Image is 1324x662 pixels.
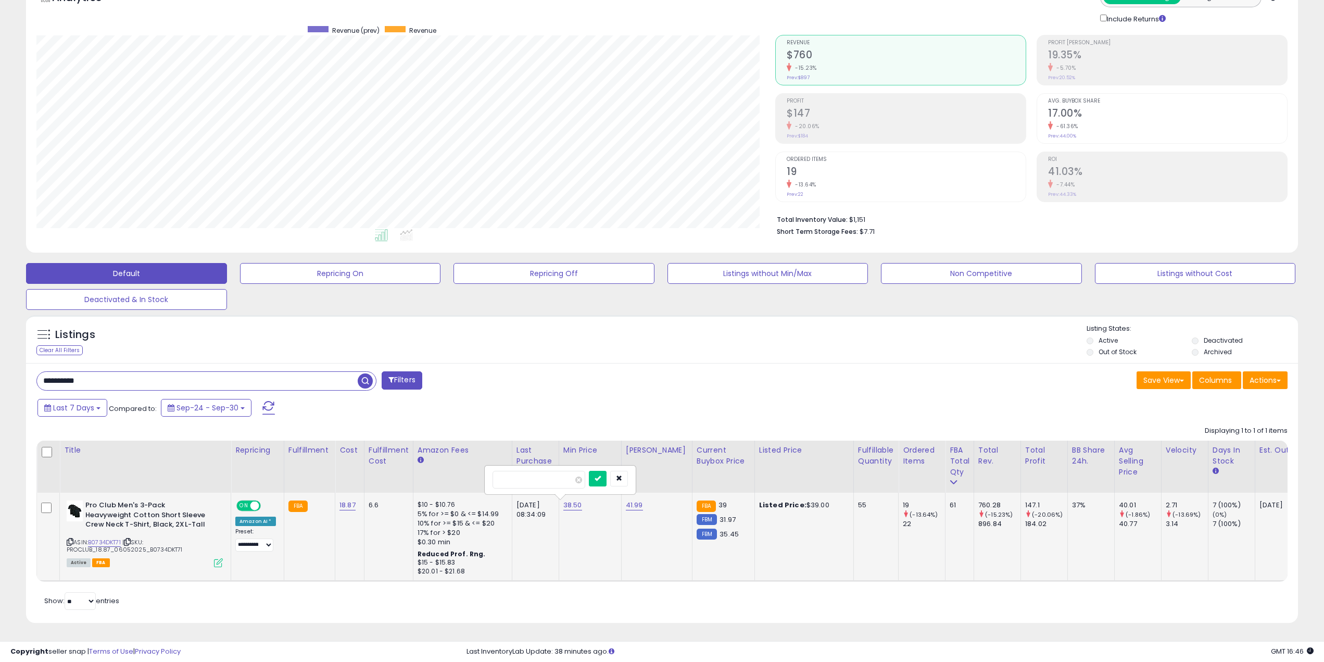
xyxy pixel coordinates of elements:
div: $15 - $15.83 [418,558,504,567]
div: 19 [903,501,945,510]
div: 22 [903,519,945,529]
b: Reduced Prof. Rng. [418,549,486,558]
button: Repricing Off [453,263,654,284]
small: Prev: 44.33% [1048,191,1076,197]
label: Archived [1204,347,1232,356]
div: Clear All Filters [36,345,83,355]
small: (-15.23%) [985,510,1013,519]
span: FBA [92,558,110,567]
div: Fulfillment [288,445,331,456]
a: Privacy Policy [135,646,181,656]
small: Prev: $897 [787,74,810,81]
h2: $147 [787,107,1026,121]
div: Total Profit [1025,445,1063,467]
h2: 19.35% [1048,49,1287,63]
button: Sep-24 - Sep-30 [161,399,251,417]
div: seller snap | | [10,647,181,657]
span: Ordered Items [787,157,1026,163]
small: FBA [697,501,716,512]
div: 40.77 [1119,519,1161,529]
div: $0.30 min [418,538,504,547]
span: Revenue (prev) [332,26,380,35]
small: FBM [697,529,717,540]
div: 2.71 [1166,501,1208,510]
div: 3.14 [1166,519,1208,529]
div: [DATE] 08:34:09 [516,501,551,519]
div: 40.01 [1119,501,1161,510]
div: 7 (100%) [1213,501,1255,510]
span: Last 7 Days [53,403,94,413]
span: $7.71 [860,227,875,236]
div: 37% [1072,501,1106,510]
small: Prev: 20.52% [1048,74,1075,81]
div: 17% for > $20 [418,528,504,538]
small: -20.06% [791,122,819,130]
span: Revenue [787,40,1026,46]
button: Non Competitive [881,263,1082,284]
button: Last 7 Days [37,399,107,417]
div: Avg Selling Price [1119,445,1157,478]
div: Include Returns [1092,13,1178,24]
button: Deactivated & In Stock [26,289,227,310]
div: 5% for >= $0 & <= $14.99 [418,509,504,519]
div: Cost [339,445,360,456]
span: ON [237,502,250,510]
span: Show: entries [44,596,119,606]
div: Current Buybox Price [697,445,750,467]
div: [PERSON_NAME] [626,445,688,456]
img: 31PX89luF1L._SL40_.jpg [67,501,83,521]
button: Default [26,263,227,284]
div: Listed Price [759,445,849,456]
div: 7 (100%) [1213,519,1255,529]
div: Fulfillment Cost [369,445,409,467]
small: Days In Stock. [1213,467,1219,476]
small: (-1.86%) [1126,510,1150,519]
div: Displaying 1 to 1 of 1 items [1205,426,1288,436]
button: Save View [1137,371,1191,389]
small: -13.64% [791,181,816,189]
div: 760.28 [978,501,1020,510]
a: 18.87 [339,500,356,510]
span: ROI [1048,157,1287,163]
div: Velocity [1166,445,1204,456]
div: Preset: [235,528,276,552]
h2: 41.03% [1048,166,1287,180]
div: Ordered Items [903,445,941,467]
a: 41.99 [626,500,643,510]
span: Compared to: [109,404,157,414]
button: Repricing On [240,263,441,284]
button: Listings without Min/Max [667,263,868,284]
small: (-13.64%) [910,510,938,519]
label: Deactivated [1204,336,1243,345]
b: Total Inventory Value: [777,215,848,224]
small: -7.44% [1053,181,1075,189]
span: Revenue [409,26,436,35]
span: 39 [718,500,727,510]
div: $20.01 - $21.68 [418,567,504,576]
span: OFF [259,502,276,510]
span: Profit [787,98,1026,104]
div: 6.6 [369,501,405,510]
span: 35.45 [720,529,739,539]
h2: 17.00% [1048,107,1287,121]
div: Total Rev. [978,445,1016,467]
div: 184.02 [1025,519,1067,529]
strong: Copyright [10,646,48,656]
div: Title [64,445,226,456]
h2: $760 [787,49,1026,63]
small: Prev: $184 [787,133,808,139]
small: -15.23% [791,64,817,72]
div: FBA Total Qty [950,445,969,478]
div: Amazon AI * [235,517,276,526]
label: Active [1099,336,1118,345]
button: Listings without Cost [1095,263,1296,284]
button: Filters [382,371,422,390]
span: All listings currently available for purchase on Amazon [67,558,91,567]
div: 147.1 [1025,501,1067,510]
b: Pro Club Men's 3-Pack Heavyweight Cotton Short Sleeve Crew Neck T-Shirt, Black, 2XL-Tall [85,501,212,532]
p: Listing States: [1087,324,1298,334]
small: -5.70% [1053,64,1076,72]
div: $10 - $10.76 [418,501,504,509]
small: Prev: 22 [787,191,803,197]
span: Columns [1199,375,1232,385]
